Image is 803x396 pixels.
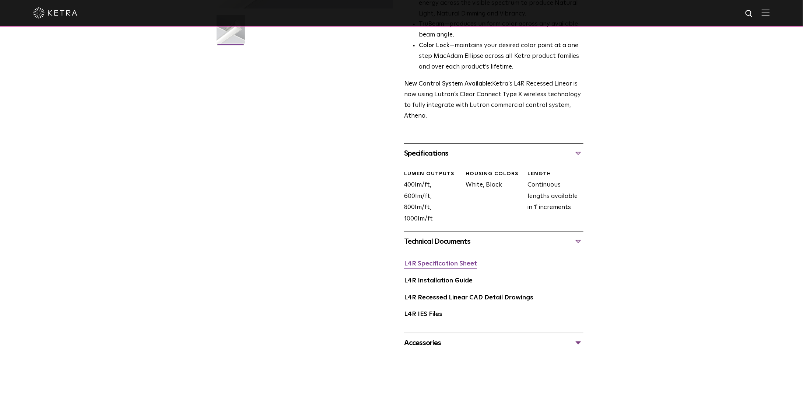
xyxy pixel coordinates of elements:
p: Ketra’s L4R Recessed Linear is now using Lutron’s Clear Connect Type X wireless technology to ful... [404,79,583,122]
div: LUMEN OUTPUTS [404,170,460,178]
div: LENGTH [527,170,583,178]
div: White, Black [460,170,522,225]
a: L4R Recessed Linear CAD Detail Drawings [404,295,533,301]
div: HOUSING COLORS [466,170,522,178]
img: Hamburger%20Nav.svg [762,9,770,16]
li: —produces uniform color across any available beam angle. [419,19,583,41]
div: Specifications [404,147,583,159]
a: L4R Installation Guide [404,278,473,284]
strong: Color Lock [419,42,449,49]
a: L4R IES Files [404,311,442,317]
div: 400lm/ft, 600lm/ft, 800lm/ft, 1000lm/ft [399,170,460,225]
img: ketra-logo-2019-white [33,7,77,18]
div: Continuous lengths available in 1' increments [522,170,583,225]
strong: New Control System Available: [404,81,492,87]
li: —maintains your desired color point at a one step MacAdam Ellipse across all Ketra product famili... [419,41,583,73]
div: Accessories [404,337,583,349]
img: L4R-2021-Web-Square [217,15,245,49]
a: L4R Specification Sheet [404,261,477,267]
div: Technical Documents [404,236,583,247]
img: search icon [745,9,754,18]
